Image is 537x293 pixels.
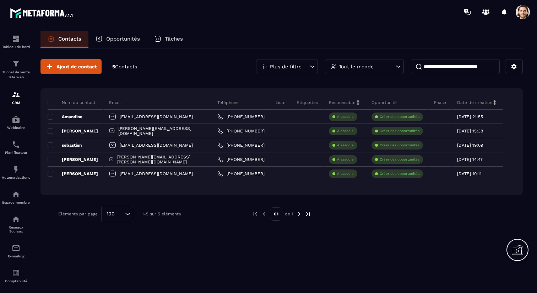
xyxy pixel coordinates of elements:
[380,129,419,134] p: Créer des opportunités
[339,64,374,69] p: Tout le monde
[2,135,30,160] a: schedulerschedulerPlanificateur
[457,157,483,162] p: [DATE] 14:47
[270,64,302,69] p: Plus de filtre
[380,157,419,162] p: Créer des opportunités
[457,171,482,176] p: [DATE] 19:11
[12,140,20,149] img: scheduler
[380,143,419,148] p: Créer des opportunités
[48,142,82,148] p: sebastien
[58,211,98,216] p: Éléments par page
[296,211,302,217] img: next
[2,176,30,179] p: Automatisations
[88,31,147,48] a: Opportunités
[48,171,98,177] p: [PERSON_NAME]
[371,100,397,105] p: Opportunité
[380,171,419,176] p: Créer des opportunités
[10,6,74,19] img: logo
[101,206,133,222] div: Search for option
[48,157,98,162] p: [PERSON_NAME]
[337,114,354,119] p: À associe
[2,70,30,80] p: Tunnel de vente Site web
[56,63,97,70] span: Ajout de contact
[252,211,259,217] img: prev
[285,211,293,217] p: de 1
[112,63,137,70] p: 5
[217,142,265,148] a: [PHONE_NUMBER]
[2,126,30,130] p: Webinaire
[2,185,30,210] a: automationsautomationsEspace membre
[2,85,30,110] a: formationformationCRM
[297,100,318,105] p: Étiquettes
[217,100,239,105] p: Téléphone
[12,215,20,224] img: social-network
[2,151,30,155] p: Planificateur
[12,59,20,68] img: formation
[337,157,354,162] p: À associe
[2,29,30,54] a: formationformationTableau de bord
[2,200,30,204] p: Espace membre
[337,129,354,134] p: À associe
[329,100,356,105] p: Responsable
[40,31,88,48] a: Contacts
[2,54,30,85] a: formationformationTunnel de vente Site web
[337,171,354,176] p: À associe
[2,263,30,288] a: accountantaccountantComptabilité
[434,100,446,105] p: Phase
[106,36,140,42] p: Opportunités
[48,128,98,134] p: [PERSON_NAME]
[142,211,181,216] p: 1-5 sur 5 éléments
[457,129,483,134] p: [DATE] 15:38
[12,115,20,124] img: automations
[2,160,30,185] a: automationsautomationsAutomatisations
[12,269,20,277] img: accountant
[2,210,30,239] a: social-networksocial-networkRéseaux Sociaux
[109,100,121,105] p: Email
[270,207,282,221] p: 01
[457,114,483,119] p: [DATE] 21:55
[12,90,20,99] img: formation
[217,114,265,120] a: [PHONE_NUMBER]
[2,101,30,105] p: CRM
[12,165,20,174] img: automations
[457,143,483,148] p: [DATE] 19:09
[261,211,267,217] img: prev
[165,36,183,42] p: Tâches
[58,36,81,42] p: Contacts
[48,114,82,120] p: Amandine
[380,114,419,119] p: Créer des opportunités
[2,110,30,135] a: automationsautomationsWebinaire
[217,157,265,162] a: [PHONE_NUMBER]
[305,211,311,217] img: next
[337,143,354,148] p: À associe
[2,254,30,258] p: E-mailing
[115,64,137,69] span: Contacts
[147,31,190,48] a: Tâches
[117,210,123,218] input: Search for option
[12,35,20,43] img: formation
[276,100,286,105] p: Liste
[12,244,20,252] img: email
[2,239,30,263] a: emailemailE-mailing
[104,210,117,218] span: 100
[217,171,265,177] a: [PHONE_NUMBER]
[40,59,102,74] button: Ajout de contact
[12,190,20,199] img: automations
[2,225,30,233] p: Réseaux Sociaux
[457,100,492,105] p: Date de création
[217,128,265,134] a: [PHONE_NUMBER]
[2,45,30,49] p: Tableau de bord
[48,100,96,105] p: Nom du contact
[2,279,30,283] p: Comptabilité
